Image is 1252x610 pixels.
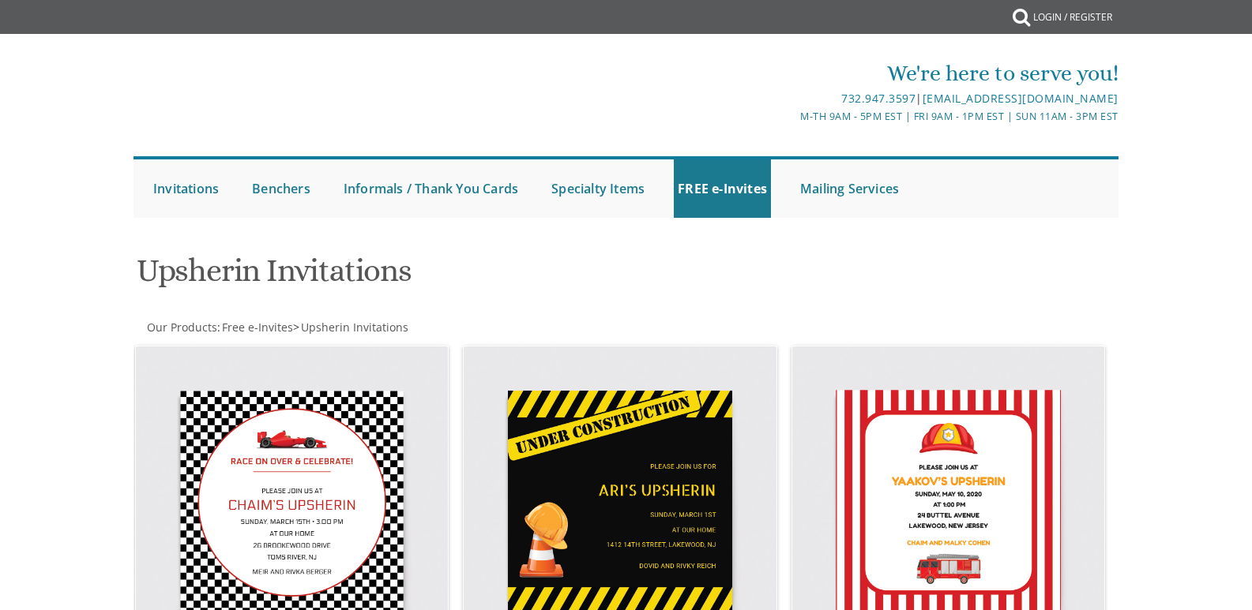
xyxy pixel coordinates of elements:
[149,159,223,218] a: Invitations
[222,320,293,335] span: Free e-Invites
[463,58,1119,89] div: We're here to serve you!
[145,320,217,335] a: Our Products
[301,320,408,335] span: Upsherin Invitations
[674,159,771,218] a: FREE e-Invites
[220,320,293,335] a: Free e-Invites
[923,91,1119,106] a: [EMAIL_ADDRESS][DOMAIN_NAME]
[299,320,408,335] a: Upsherin Invitations
[293,320,408,335] span: >
[248,159,314,218] a: Benchers
[463,89,1119,108] div: |
[340,159,522,218] a: Informals / Thank You Cards
[841,91,916,106] a: 732.947.3597
[547,159,649,218] a: Specialty Items
[463,108,1119,125] div: M-Th 9am - 5pm EST | Fri 9am - 1pm EST | Sun 11am - 3pm EST
[137,253,781,300] h1: Upsherin Invitations
[796,159,903,218] a: Mailing Services
[133,320,626,335] div: :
